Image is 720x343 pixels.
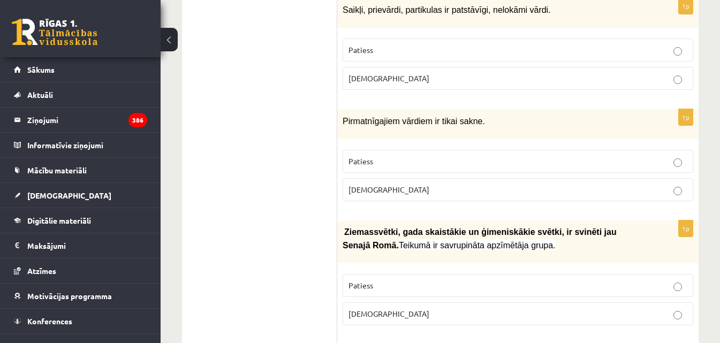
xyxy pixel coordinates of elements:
input: Patiess [673,47,682,56]
span: Pirmatnīgajiem vārdiem ir tikai sakne. [343,117,485,126]
span: Konferences [27,316,72,326]
span: [DEMOGRAPHIC_DATA] [348,73,429,83]
legend: Ziņojumi [27,108,147,132]
i: 386 [128,113,147,127]
span: [DEMOGRAPHIC_DATA] [348,185,429,194]
p: 1p [678,109,693,126]
span: Sākums [27,65,55,74]
span: Patiess [348,280,373,290]
a: Ziņojumi386 [14,108,147,132]
span: Patiess [348,156,373,166]
span: Aktuāli [27,90,53,100]
legend: Informatīvie ziņojumi [27,133,147,157]
span: Teikumā ir savrupināta apzīmētāja grupa. [399,241,556,250]
a: Maksājumi [14,233,147,258]
input: Patiess [673,283,682,291]
a: Digitālie materiāli [14,208,147,233]
a: Aktuāli [14,82,147,107]
span: [DEMOGRAPHIC_DATA] [348,309,429,318]
a: Rīgas 1. Tālmācības vidusskola [12,19,97,45]
span: Saikļi, prievārdi, partikulas ir patstāvīgi, nelokāmi vārdi. [343,5,551,14]
input: [DEMOGRAPHIC_DATA] [673,75,682,84]
span: Digitālie materiāli [27,216,91,225]
span: Ziemassvētki, gada skaistākie un ģimeniskākie svētki, ir svinēti jau Senajā Romā. [343,227,617,249]
a: Sākums [14,57,147,82]
input: [DEMOGRAPHIC_DATA] [673,187,682,195]
span: Mācību materiāli [27,165,87,175]
a: Motivācijas programma [14,284,147,308]
p: 1p [678,220,693,237]
span: [DEMOGRAPHIC_DATA] [27,190,111,200]
a: Atzīmes [14,258,147,283]
input: Patiess [673,158,682,167]
legend: Maksājumi [27,233,147,258]
a: [DEMOGRAPHIC_DATA] [14,183,147,208]
span: Motivācijas programma [27,291,112,301]
a: Informatīvie ziņojumi [14,133,147,157]
input: [DEMOGRAPHIC_DATA] [673,311,682,319]
span: Patiess [348,45,373,55]
a: Mācību materiāli [14,158,147,182]
span: Atzīmes [27,266,56,276]
a: Konferences [14,309,147,333]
